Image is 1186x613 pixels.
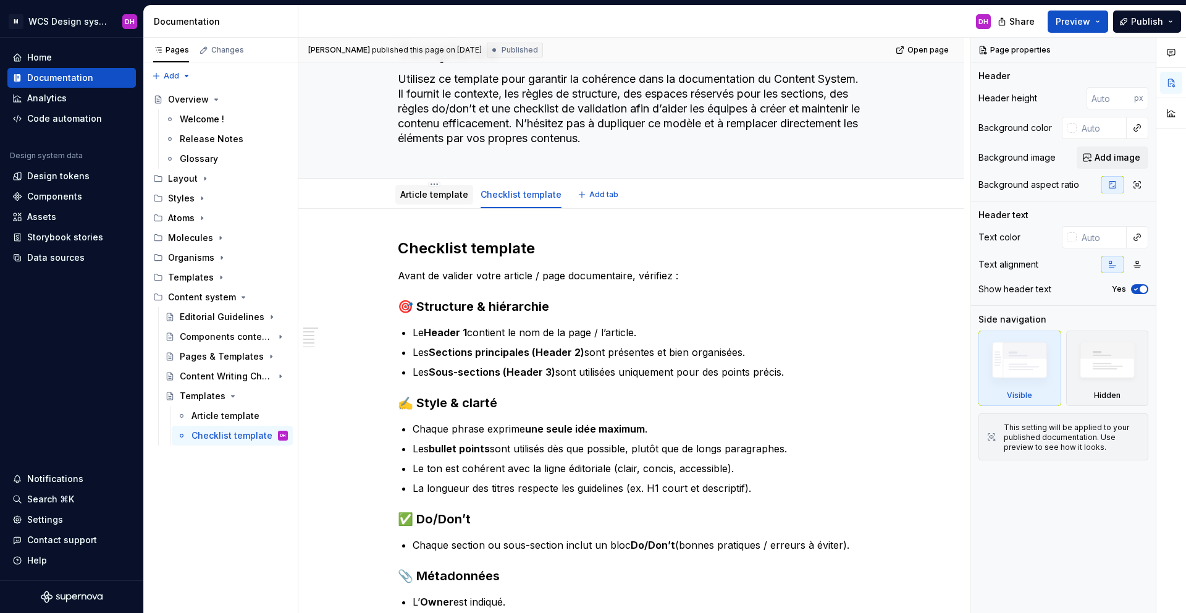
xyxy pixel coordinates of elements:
[41,591,103,603] svg: Supernova Logo
[978,70,1010,82] div: Header
[978,258,1038,271] div: Text alignment
[27,252,85,264] div: Data sources
[400,189,468,200] a: Article template
[978,17,988,27] div: DH
[1113,11,1181,33] button: Publish
[7,88,136,108] a: Analytics
[7,469,136,489] button: Notifications
[978,283,1051,295] div: Show header text
[180,311,264,323] div: Editorial Guidelines
[160,149,293,169] a: Glossary
[9,14,23,29] div: M
[502,45,538,55] span: Published
[168,192,195,205] div: Styles
[1077,226,1127,248] input: Auto
[7,207,136,227] a: Assets
[413,441,865,456] p: Les sont utilisés dès que possible, plutôt que de longs paragraphes.
[978,331,1061,406] div: Visible
[160,129,293,149] a: Release Notes
[1134,93,1143,103] p: px
[7,227,136,247] a: Storybook stories
[429,366,555,378] strong: Sous-sections (Header 3)
[154,15,293,28] div: Documentation
[27,170,90,182] div: Design tokens
[180,133,243,145] div: Release Notes
[27,554,47,567] div: Help
[168,252,214,264] div: Organisms
[180,331,273,343] div: Components content guidelines
[280,429,285,442] div: DH
[148,287,293,307] div: Content system
[420,596,453,608] strong: Owner
[1077,146,1148,169] button: Add image
[413,345,865,360] p: Les sont présentes et bien organisées.
[27,190,82,203] div: Components
[148,169,293,188] div: Layout
[191,410,259,422] div: Article template
[7,510,136,530] a: Settings
[7,530,136,550] button: Contact support
[398,567,865,585] h3: 📎 Métadonnées
[978,313,1046,326] div: Side navigation
[7,248,136,268] a: Data sources
[180,153,218,165] div: Glossary
[525,423,645,435] strong: une seule idée maximum
[160,386,293,406] a: Templates
[148,90,293,109] a: Overview
[398,268,865,283] p: Avant de valider votre article / page documentaire, vérifiez :
[907,45,949,55] span: Open page
[589,190,618,200] span: Add tab
[413,461,865,476] p: Le ton est cohérent avec la ligne éditoriale (clair, concis, accessible).
[27,473,83,485] div: Notifications
[168,93,209,106] div: Overview
[168,232,213,244] div: Molecules
[180,390,225,402] div: Templates
[1095,151,1140,164] span: Add image
[631,539,675,551] strong: Do/Don’t
[27,211,56,223] div: Assets
[160,347,293,366] a: Pages & Templates
[180,370,273,383] div: Content Writing Checklists
[413,365,865,379] p: Les sont utilisées uniquement pour des points précis.
[429,346,584,358] strong: Sections principales (Header 2)
[28,15,107,28] div: WCS Design system
[1007,391,1032,400] div: Visible
[978,92,1037,104] div: Header height
[27,51,52,64] div: Home
[27,112,102,125] div: Code automation
[7,187,136,206] a: Components
[160,109,293,129] a: Welcome !
[10,151,83,161] div: Design system data
[1004,423,1140,452] div: This setting will be applied to your published documentation. Use preview to see how it looks.
[574,186,624,203] button: Add tab
[978,122,1052,134] div: Background color
[372,45,482,55] div: published this page on [DATE]
[27,72,93,84] div: Documentation
[148,228,293,248] div: Molecules
[978,209,1028,221] div: Header text
[481,189,561,200] a: Checklist template
[1094,391,1121,400] div: Hidden
[1112,284,1126,294] label: Yes
[7,489,136,509] button: Search ⌘K
[27,534,97,546] div: Contact support
[476,181,566,207] div: Checklist template
[2,8,141,35] button: MWCS Design systemDH
[1056,15,1090,28] span: Preview
[398,298,865,315] h3: 🎯 Structure & hiérarchie
[429,442,490,455] strong: bullet points
[398,239,865,258] h2: Checklist template
[413,325,865,340] p: Le contient le nom de la page / l’article.
[27,231,103,243] div: Storybook stories
[1009,15,1035,28] span: Share
[1131,15,1163,28] span: Publish
[27,493,74,505] div: Search ⌘K
[168,271,214,284] div: Templates
[978,231,1020,243] div: Text color
[160,307,293,327] a: Editorial Guidelines
[7,109,136,129] a: Code automation
[978,179,1079,191] div: Background aspect ratio
[7,166,136,186] a: Design tokens
[413,538,865,552] p: Chaque section ou sous-section inclut un bloc (bonnes pratiques / erreurs à éviter).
